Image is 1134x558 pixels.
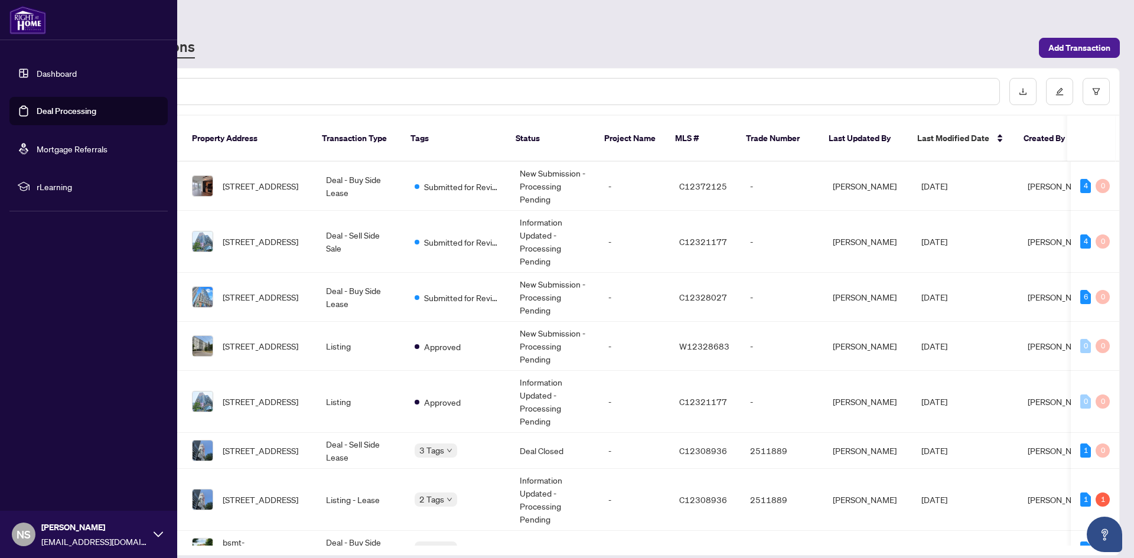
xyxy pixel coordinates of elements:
span: Last Modified Date [917,132,989,145]
th: Last Updated By [819,116,908,162]
span: C12308936 [679,494,727,505]
td: Listing [317,371,405,433]
span: edit [1055,87,1064,96]
th: Tags [401,116,506,162]
span: [STREET_ADDRESS] [223,493,298,506]
span: W12328683 [679,341,729,351]
td: 2511889 [741,469,823,531]
span: N12265537 [679,543,728,554]
span: Add Transaction [1048,38,1110,57]
a: Deal Processing [37,106,96,116]
td: - [599,322,670,371]
td: - [599,469,670,531]
td: - [599,162,670,211]
button: Add Transaction [1039,38,1120,58]
span: [PERSON_NAME] [1028,181,1091,191]
img: thumbnail-img [193,176,213,196]
th: MLS # [666,116,737,162]
span: 3 Tags [419,541,444,555]
td: - [599,371,670,433]
img: logo [9,6,46,34]
span: Approved [424,340,461,353]
span: Approved [424,396,461,409]
td: Deal - Sell Side Sale [317,211,405,273]
img: thumbnail-img [193,391,213,412]
span: download [1019,87,1027,96]
div: 1 [1080,541,1091,556]
td: - [599,211,670,273]
td: - [741,371,823,433]
td: Information Updated - Processing Pending [510,469,599,531]
span: [DATE] [921,236,947,247]
span: [PERSON_NAME] [1028,341,1091,351]
button: filter [1083,78,1110,105]
div: 0 [1080,339,1091,353]
div: 6 [1080,290,1091,304]
span: [STREET_ADDRESS] [223,395,298,408]
div: 0 [1096,290,1110,304]
span: filter [1092,87,1100,96]
td: Information Updated - Processing Pending [510,371,599,433]
td: - [599,273,670,322]
div: 0 [1096,339,1110,353]
span: [STREET_ADDRESS] [223,444,298,457]
span: NS [17,526,31,543]
th: Status [506,116,595,162]
span: [STREET_ADDRESS] [223,235,298,248]
td: [PERSON_NAME] [823,322,912,371]
span: down [447,448,452,453]
th: Transaction Type [312,116,401,162]
span: [STREET_ADDRESS] [223,291,298,304]
th: Created By [1014,116,1085,162]
div: 0 [1080,394,1091,409]
span: [EMAIL_ADDRESS][DOMAIN_NAME] [41,535,148,548]
span: [DATE] [921,543,947,554]
td: Deal Closed [510,433,599,469]
th: Trade Number [737,116,819,162]
div: 4 [1080,179,1091,193]
span: [STREET_ADDRESS] [223,340,298,353]
img: thumbnail-img [193,287,213,307]
span: C12321177 [679,396,727,407]
span: [PERSON_NAME] [1028,236,1091,247]
span: [DATE] [921,494,947,505]
img: thumbnail-img [193,231,213,252]
th: Last Modified Date [908,116,1014,162]
td: - [599,433,670,469]
img: thumbnail-img [193,490,213,510]
td: [PERSON_NAME] [823,469,912,531]
span: [PERSON_NAME] [1028,396,1091,407]
td: [PERSON_NAME] [823,211,912,273]
button: Open asap [1087,517,1122,552]
td: Deal - Buy Side Lease [317,273,405,322]
th: Project Name [595,116,666,162]
td: Deal - Buy Side Lease [317,162,405,211]
span: Submitted for Review [424,291,501,304]
span: C12321177 [679,236,727,247]
td: 2511889 [741,433,823,469]
div: 4 [1080,234,1091,249]
span: C12328027 [679,292,727,302]
td: Listing [317,322,405,371]
td: - [741,211,823,273]
span: [PERSON_NAME] [41,521,148,534]
td: - [741,162,823,211]
span: [DATE] [921,396,947,407]
div: 1 [1080,492,1091,507]
span: [PERSON_NAME] [1028,494,1091,505]
div: 0 [1096,443,1110,458]
span: rLearning [37,180,159,193]
td: New Submission - Processing Pending [510,162,599,211]
div: 0 [1096,234,1110,249]
td: New Submission - Processing Pending [510,273,599,322]
button: download [1009,78,1037,105]
span: down [447,497,452,502]
span: [DATE] [921,181,947,191]
a: Mortgage Referrals [37,143,107,154]
span: C12372125 [679,181,727,191]
span: 3 Tags [419,443,444,457]
td: - [741,273,823,322]
span: [PERSON_NAME] [1028,292,1091,302]
span: [DATE] [921,341,947,351]
div: 1 [1096,492,1110,507]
